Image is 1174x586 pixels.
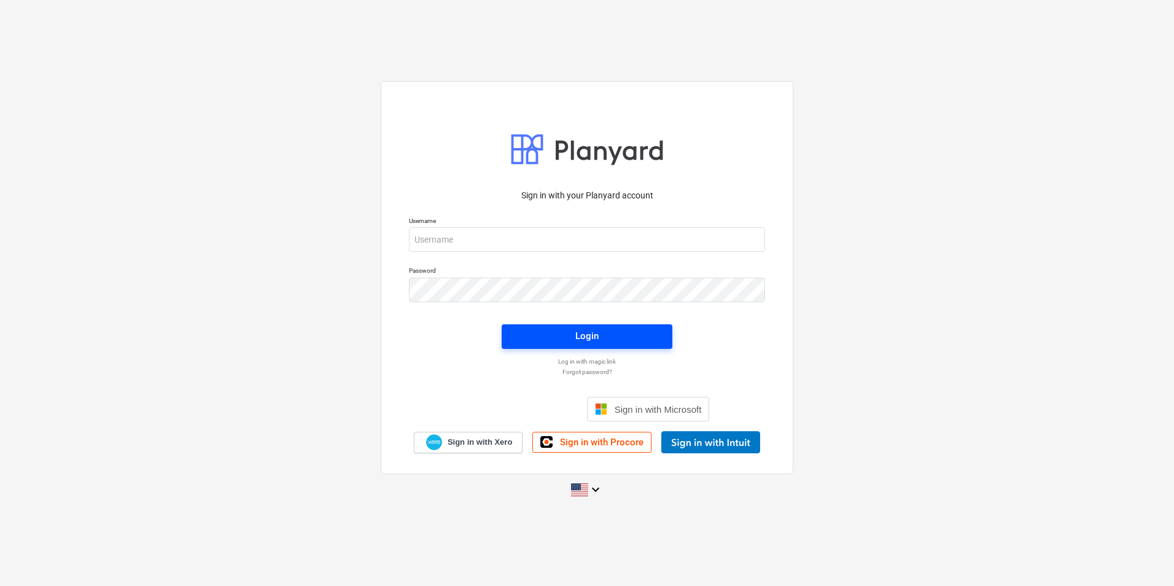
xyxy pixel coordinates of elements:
a: Sign in with Procore [532,432,651,453]
input: Username [409,227,765,252]
iframe: Sign in with Google Button [459,396,583,423]
span: Sign in with Microsoft [615,404,702,415]
img: Xero logo [426,434,442,451]
p: Username [409,217,765,227]
a: Sign in with Xero [414,432,523,453]
a: Log in with magic link [403,357,771,365]
span: Sign in with Procore [560,437,643,448]
p: Password [409,267,765,277]
p: Sign in with your Planyard account [409,189,765,202]
div: Login [575,328,599,344]
img: Microsoft logo [595,403,607,415]
i: keyboard_arrow_down [588,482,603,497]
button: Login [502,324,672,349]
span: Sign in with Xero [448,437,512,448]
a: Forgot password? [403,368,771,376]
